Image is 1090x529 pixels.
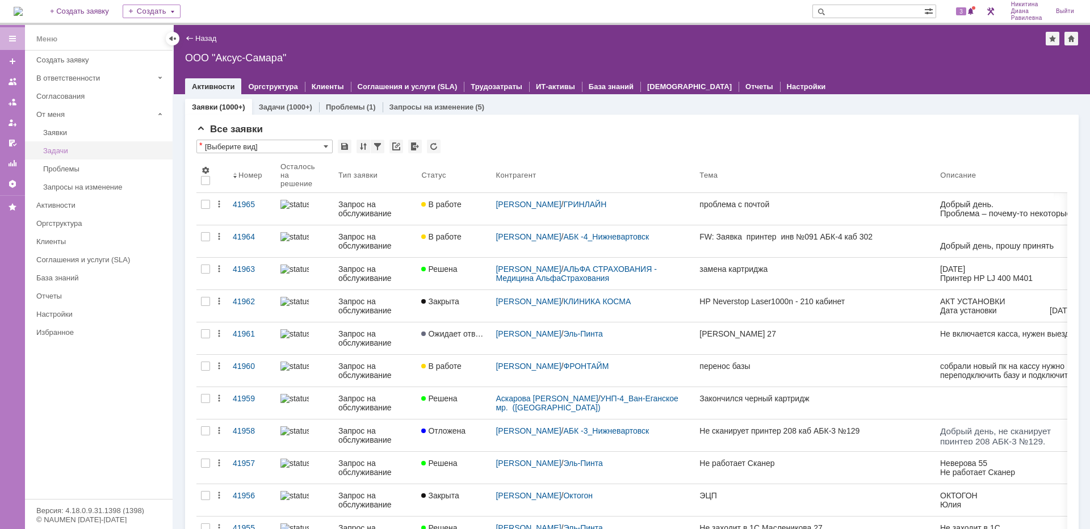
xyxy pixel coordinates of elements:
div: Создать заявку [36,56,166,64]
span: 3 [956,7,966,15]
div: Запрос на обслуживание [338,459,412,477]
a: Заявки [39,124,170,141]
div: Действия [215,459,224,468]
div: Клиенты [36,237,166,246]
a: Назад [195,34,216,43]
span: BM [64,27,76,36]
a: перенос базы [695,355,936,387]
span: @ [72,86,78,93]
a: Запрос на обслуживание [334,452,417,484]
span: @[DOMAIN_NAME] [29,149,124,158]
span: - [112,74,115,81]
div: Избранное [36,328,153,337]
div: / [496,426,690,435]
span: В работе [421,362,461,371]
div: Оргструктура [36,219,166,228]
a: Настройки [32,305,170,323]
a: В работе [417,355,491,387]
a: База знаний [589,82,634,91]
a: проблема с почтой [695,193,936,225]
div: Запросы на изменение [43,183,166,191]
a: замена картриджа [695,258,936,289]
span: ru [122,74,127,81]
div: Создать [123,5,181,18]
img: statusbar-100 (1).png [280,394,309,403]
div: Запрос на обслуживание [338,426,412,444]
a: Заявки в моей ответственности [3,93,22,111]
span: В работе [421,232,461,241]
span: Brumex [100,276,129,285]
a: HP Neverstop Laser1000n - 210 кабинет [695,290,936,322]
a: Закончился черный картридж [695,387,936,419]
a: 41963 [228,258,276,289]
div: Не работает Сканер [699,459,931,468]
div: проблема с почтой [699,200,931,209]
a: [PERSON_NAME] [496,362,561,371]
div: (1000+) [287,103,312,111]
div: Запрос на обслуживание [338,491,412,509]
a: Эль-Пинта [563,459,602,468]
span: ru [58,120,63,127]
div: Действия [215,394,224,403]
span: Закрыта [421,491,459,500]
a: АЛЬФА СТРАХОВАНИЯ - Медицина АльфаСтрахования [496,264,659,283]
th: Номер [228,158,276,193]
span: @ [56,155,64,163]
span: [PHONE_NUMBER] [19,127,90,136]
a: [PERSON_NAME] [496,232,561,241]
div: 41960 [233,362,271,371]
span: Никитина [1011,1,1042,8]
a: В работе [417,225,491,257]
div: Запрос на обслуживание [338,362,412,380]
span: [PHONE_NUMBER] [23,137,94,146]
a: Аскарова [PERSON_NAME] [496,394,598,403]
div: Добавить в избранное [1046,32,1059,45]
a: Активности [192,82,234,91]
div: Действия [215,264,224,274]
a: 41964 [228,225,276,257]
div: Тип заявки [338,171,378,179]
span: Voronin [52,86,72,93]
div: Контрагент [496,171,536,179]
a: ФРОНТАЙМ [563,362,609,371]
div: Время решения задачи истекло. [34,417,105,435]
span: В работе [421,200,461,209]
a: УНП-4_Ван-Еганское мр. ([GEOGRAPHIC_DATA]) [496,394,680,412]
a: [PERSON_NAME] [496,491,561,500]
a: Настройки [3,175,22,193]
a: [URL][DOMAIN_NAME] [24,171,108,180]
div: / [496,362,690,371]
div: Описание [940,171,976,179]
a: 41959 [228,387,276,419]
a: statusbar-100 (1).png [276,322,334,354]
span: ADN [95,27,112,36]
a: 41958 [228,419,276,451]
span: Ожидает ответа контрагента [421,329,534,338]
a: [PERSON_NAME] 27 [695,322,936,354]
img: statusbar-100 (1).png [280,491,309,500]
div: HP Neverstop Laser1000n - 210 кабинет [699,297,931,306]
a: Мои заявки [3,114,22,132]
span: oil [50,120,56,127]
a: Заявки [192,103,217,111]
span: Решена [421,264,457,274]
div: (5) [475,103,484,111]
div: Запрос на обслуживание [338,264,412,283]
span: Равилевна [1011,15,1042,22]
span: "PROFVACUUM [36,109,95,118]
div: / [496,200,690,209]
a: Отчеты [32,287,170,305]
span: 2BE35f0ff [2,191,39,200]
a: Создать заявку [3,52,22,70]
img: statusbar-100 (1).png [280,264,309,274]
td: В задаче новый комментарий. [34,347,105,374]
span: Решена [421,459,457,468]
td: [PERSON_NAME] [34,396,105,408]
span: oil [88,86,94,93]
a: Задачи [259,103,285,111]
a: Решена [417,387,491,419]
div: Скрыть меню [166,32,179,45]
span: . 8 927 2 05 03 06. [14,178,77,187]
a: Ожидает ответа контрагента [417,322,491,354]
span: АО «Коммерсантъ» [2,132,72,141]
